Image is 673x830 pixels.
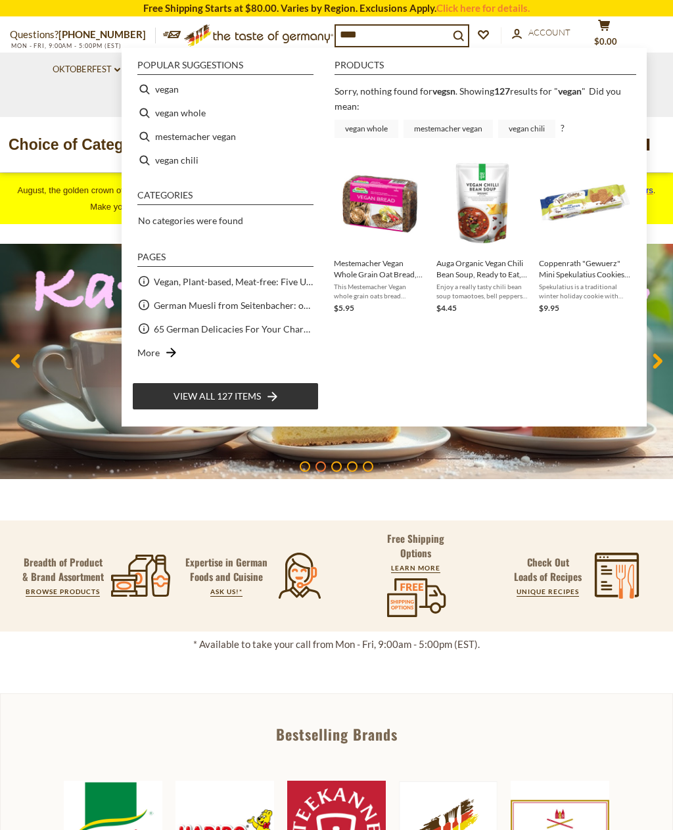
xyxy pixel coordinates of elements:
span: No categories were found [138,215,243,226]
div: Bestselling Brands [1,727,672,741]
span: Coppenrath "Gewuerz" Mini Spekulatius Cookies, vegan, 5.3 oz [539,258,631,280]
span: Spekulatius is a traditional winter holiday cookie with over 1,000 years of history. Based on pop... [539,282,631,300]
p: Check Out Loads of Recipes [514,555,582,584]
b: 127 [494,85,510,97]
li: vegan whole [132,101,319,125]
li: German Muesli from Seitenbacher: organic and natural food at its best. [132,293,319,317]
span: Showing results for " " [459,85,586,97]
a: LEARN MORE [391,564,440,572]
a: Click here for details. [436,2,530,14]
span: $5.95 [334,303,354,313]
span: View all 127 items [174,389,261,403]
a: [PHONE_NUMBER] [58,28,146,40]
span: Enjoy a really tasty chili bean soup tomaotoes, bell peppers, sweet corn, red kidney beans, black... [436,282,528,300]
li: vegan chili [132,149,319,172]
span: Auga Organic Vegan Chili Bean Soup, Ready to Eat, in Pouch, 14.1 oz. [436,258,528,280]
li: Coppenrath "Gewuerz" Mini Spekulatius Cookies, vegan, 5.3 oz [534,151,636,320]
p: Breadth of Product & Brand Assortment [22,555,104,584]
li: More [132,340,319,364]
img: Mestemacher Vegan Oat Bread [334,156,426,248]
li: Mestemacher Vegan Whole Grain Oat Bread, 10.0 oz [329,151,431,320]
span: August, the golden crown of summer! Enjoy your ice cream on a sun-drenched afternoon with unique ... [18,185,656,212]
a: Oktoberfest [53,62,120,77]
p: Free Shipping Options [372,531,459,560]
li: Categories [137,191,313,205]
a: Account [512,26,570,40]
span: $0.00 [594,36,617,47]
a: vegan [558,85,582,97]
p: Expertise in German Foods and Cuisine [179,555,274,584]
li: mestemacher vegan [132,125,319,149]
div: Instant Search Results [122,48,647,427]
li: Pages [137,252,313,267]
li: Auga Organic Vegan Chili Bean Soup, Ready to Eat, in Pouch, 14.1 oz. [431,151,534,320]
a: ASK US!* [210,588,243,595]
a: vegan chili [498,120,555,138]
li: Popular suggestions [137,60,313,75]
a: Vegan Coppenrath Gewuerz Spekulatius CookiesCoppenrath "Gewuerz" Mini Spekulatius Cookies, vegan,... [539,156,631,315]
li: Products [335,60,636,75]
a: BROWSE PRODUCTS [26,588,100,595]
a: UNIQUE RECIPES [517,588,579,595]
span: $9.95 [539,303,559,313]
span: This Mestemacher Vegan whole grain oats bread contains flax, sunflower and pumpkin seeds and is m... [334,282,426,300]
a: 65 German Delicacies For Your Charcuterie Board [154,321,313,336]
a: Mestemacher Vegan Oat BreadMestemacher Vegan Whole Grain Oat Bread, 10.0 ozThis Mestemacher Vegan... [334,156,426,315]
span: Account [528,27,570,37]
a: German Muesli from Seitenbacher: organic and natural food at its best. [154,298,313,313]
li: vegan [132,78,319,101]
span: MON - FRI, 9:00AM - 5:00PM (EST) [10,42,122,49]
li: View all 127 items [132,382,319,410]
a: mestemacher vegan [404,120,493,138]
b: vegsn [432,85,455,97]
a: Auga Organic Vegan Chili Bean Soup, Ready to Eat, in Pouch, 14.1 oz.Enjoy a really tasty chili be... [436,156,528,315]
button: $0.00 [584,19,624,52]
a: Vegan, Plant-based, Meat-free: Five Up and Coming Brands [154,274,313,289]
p: Questions? [10,26,156,43]
li: Vegan, Plant-based, Meat-free: Five Up and Coming Brands [132,269,319,293]
span: Sorry, nothing found for . [335,85,457,97]
a: vegan whole [335,120,398,138]
span: Mestemacher Vegan Whole Grain Oat Bread, 10.0 oz [334,258,426,280]
div: Did you mean: ? [335,85,621,133]
img: Vegan Coppenrath Gewuerz Spekulatius Cookies [539,156,631,248]
li: 65 German Delicacies For Your Charcuterie Board [132,317,319,340]
span: $4.45 [436,303,457,313]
